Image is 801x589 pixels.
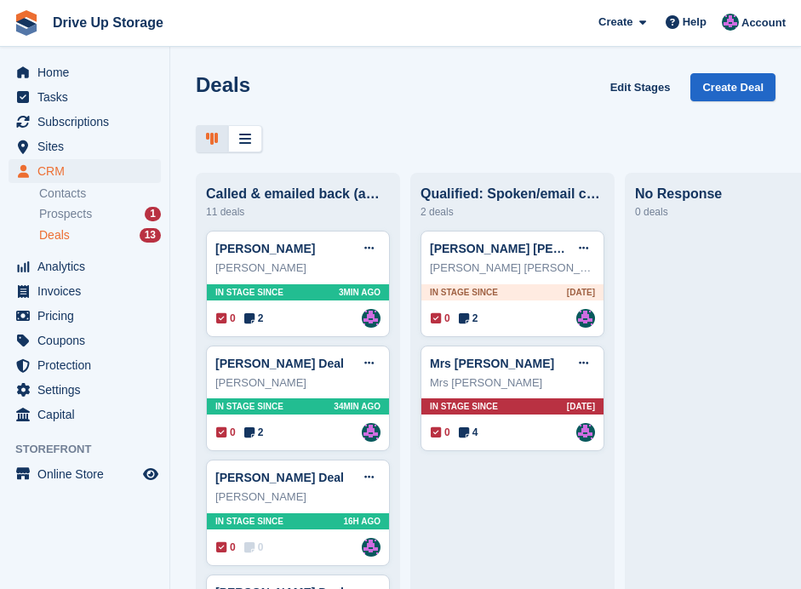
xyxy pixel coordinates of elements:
[9,378,161,402] a: menu
[215,286,283,299] span: In stage since
[216,540,236,555] span: 0
[244,425,264,440] span: 2
[37,60,140,84] span: Home
[9,254,161,278] a: menu
[244,311,264,326] span: 2
[206,186,390,202] div: Called & emailed back (awaiting response)
[598,14,632,31] span: Create
[339,286,380,299] span: 3MIN AGO
[215,357,344,370] a: [PERSON_NAME] Deal
[9,462,161,486] a: menu
[37,378,140,402] span: Settings
[576,423,595,442] img: Andy
[362,309,380,328] img: Andy
[215,260,380,277] div: [PERSON_NAME]
[421,186,604,202] div: Qualified: Spoken/email conversation with them
[39,227,70,243] span: Deals
[430,375,595,392] div: Mrs [PERSON_NAME]
[430,242,661,255] a: [PERSON_NAME] [PERSON_NAME] Deal
[430,357,554,370] a: Mrs [PERSON_NAME]
[39,186,161,202] a: Contacts
[567,400,595,413] span: [DATE]
[362,423,380,442] img: Andy
[39,206,92,222] span: Prospects
[9,134,161,158] a: menu
[9,110,161,134] a: menu
[46,9,170,37] a: Drive Up Storage
[9,159,161,183] a: menu
[37,254,140,278] span: Analytics
[37,304,140,328] span: Pricing
[37,403,140,426] span: Capital
[244,540,264,555] span: 0
[430,260,595,277] div: [PERSON_NAME] [PERSON_NAME]
[215,242,315,255] a: [PERSON_NAME]
[9,85,161,109] a: menu
[15,441,169,458] span: Storefront
[567,286,595,299] span: [DATE]
[9,304,161,328] a: menu
[215,471,344,484] a: [PERSON_NAME] Deal
[37,329,140,352] span: Coupons
[9,353,161,377] a: menu
[140,464,161,484] a: Preview store
[196,73,250,96] h1: Deals
[421,202,604,222] div: 2 deals
[9,329,161,352] a: menu
[37,85,140,109] span: Tasks
[37,110,140,134] span: Subscriptions
[215,400,283,413] span: In stage since
[206,202,390,222] div: 11 deals
[343,515,380,528] span: 16H AGO
[140,228,161,243] div: 13
[37,159,140,183] span: CRM
[576,309,595,328] img: Andy
[39,226,161,244] a: Deals 13
[37,462,140,486] span: Online Store
[9,403,161,426] a: menu
[431,311,450,326] span: 0
[145,207,161,221] div: 1
[604,73,678,101] a: Edit Stages
[9,60,161,84] a: menu
[722,14,739,31] img: Andy
[215,515,283,528] span: In stage since
[39,205,161,223] a: Prospects 1
[683,14,707,31] span: Help
[431,425,450,440] span: 0
[37,353,140,377] span: Protection
[37,134,140,158] span: Sites
[215,375,380,392] div: [PERSON_NAME]
[741,14,786,31] span: Account
[14,10,39,36] img: stora-icon-8386f47178a22dfd0bd8f6a31ec36ba5ce8667c1dd55bd0f319d3a0aa187defe.svg
[459,425,478,440] span: 4
[430,400,498,413] span: In stage since
[690,73,775,101] a: Create Deal
[430,286,498,299] span: In stage since
[9,279,161,303] a: menu
[334,400,380,413] span: 34MIN AGO
[216,425,236,440] span: 0
[216,311,236,326] span: 0
[37,279,140,303] span: Invoices
[362,538,380,557] img: Andy
[459,311,478,326] span: 2
[215,489,380,506] div: [PERSON_NAME]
